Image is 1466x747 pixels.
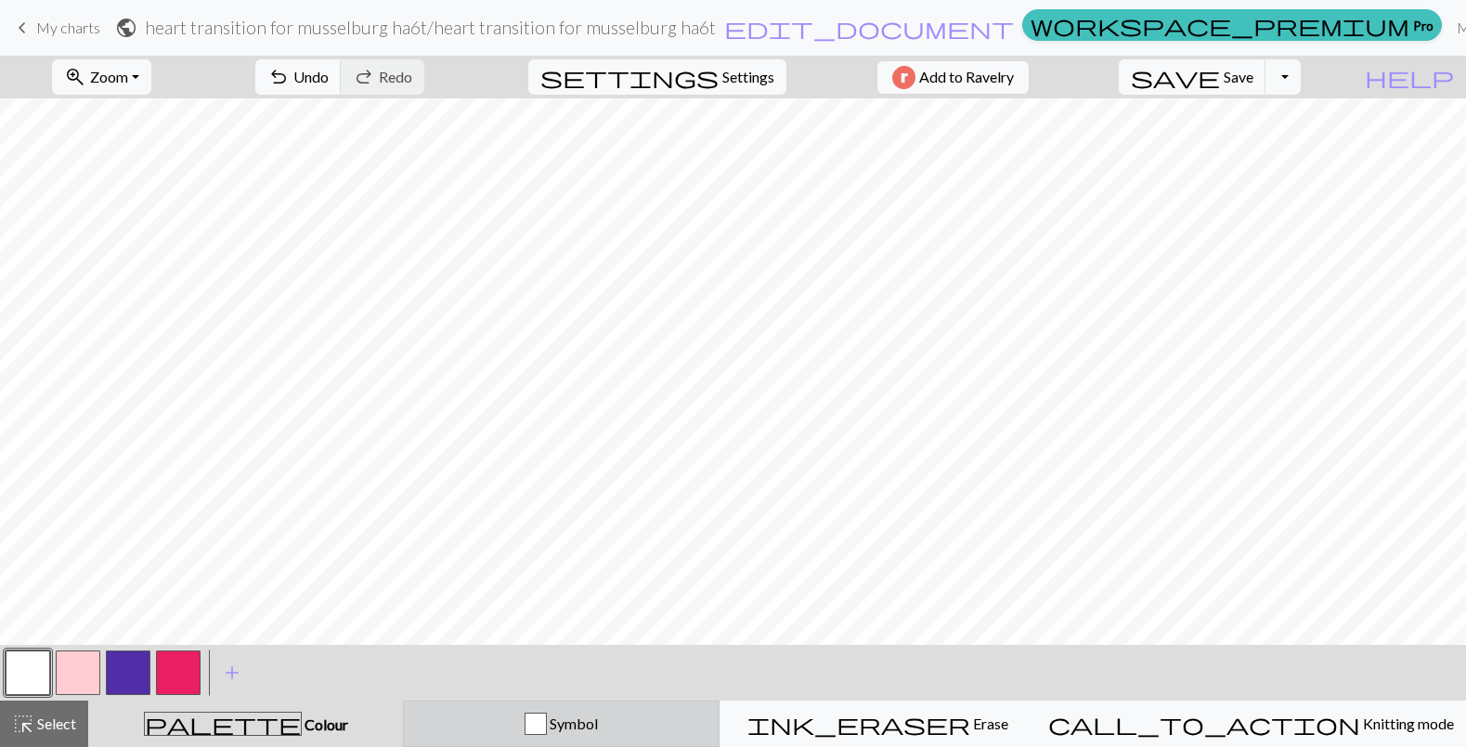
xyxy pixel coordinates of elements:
span: palette [145,711,301,737]
button: Zoom [52,59,151,95]
button: Knitting mode [1036,701,1466,747]
span: keyboard_arrow_left [11,15,33,41]
span: highlight_alt [12,711,34,737]
button: Save [1119,59,1266,95]
img: Ravelry [892,66,915,89]
span: Knitting mode [1360,715,1454,732]
span: Zoom [90,68,128,85]
span: settings [540,64,719,90]
span: Settings [722,66,774,88]
button: Symbol [403,701,720,747]
span: Add to Ravelry [919,66,1014,89]
button: Erase [720,701,1036,747]
span: Colour [302,715,348,733]
span: My charts [36,19,100,36]
span: save [1131,64,1220,90]
span: ink_eraser [747,711,970,737]
button: SettingsSettings [528,59,786,95]
span: add [221,660,243,686]
i: Settings [540,66,719,88]
span: workspace_premium [1031,12,1409,38]
span: Erase [970,715,1008,732]
span: zoom_in [64,64,86,90]
span: Select [34,715,76,732]
span: edit_document [724,15,1014,41]
a: My charts [11,12,100,44]
span: Save [1224,68,1253,85]
span: Undo [293,68,329,85]
button: Undo [255,59,342,95]
a: Pro [1022,9,1442,41]
span: Symbol [547,715,598,732]
button: Colour [88,701,403,747]
span: undo [267,64,290,90]
span: help [1365,64,1454,90]
button: Add to Ravelry [877,61,1029,94]
span: public [115,15,137,41]
h2: heart transition for musselburg ha6t / heart transition for musselburg ha6t [145,17,716,38]
span: call_to_action [1048,711,1360,737]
